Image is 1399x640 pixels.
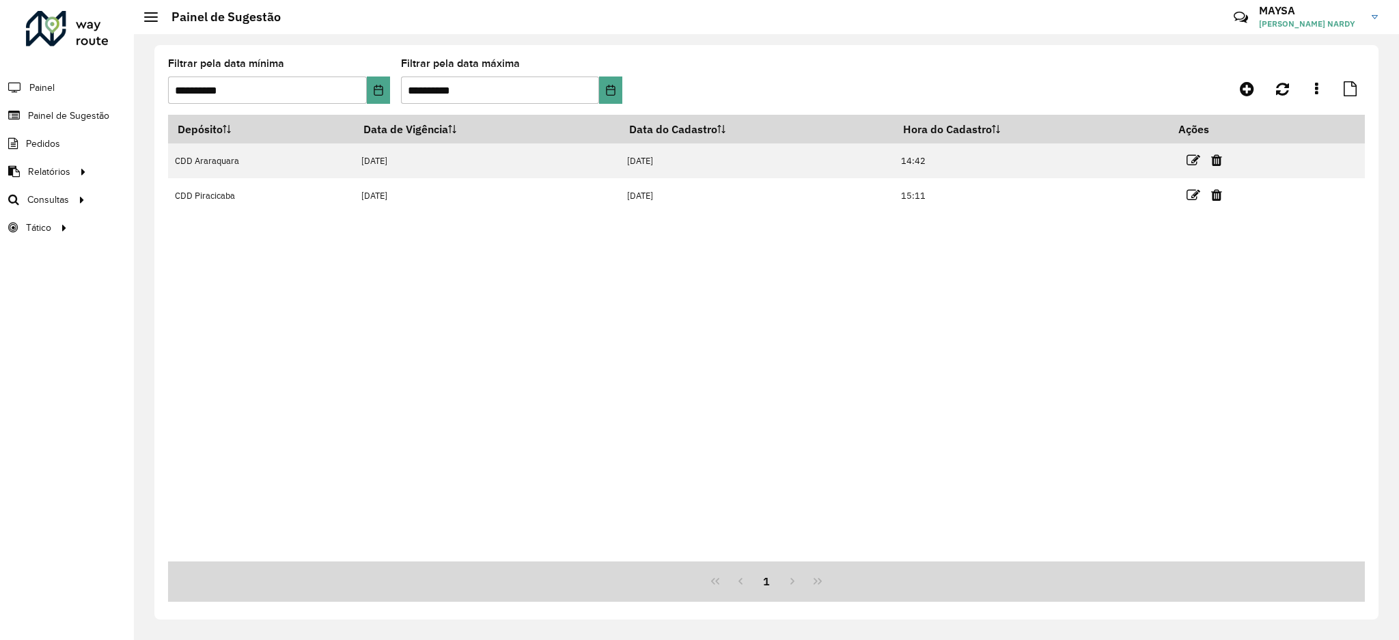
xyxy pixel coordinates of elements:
[158,10,281,25] h2: Painel de Sugestão
[29,81,55,95] span: Painel
[26,137,60,151] span: Pedidos
[26,221,51,235] span: Tático
[354,178,620,213] td: [DATE]
[401,55,520,72] label: Filtrar pela data máxima
[168,178,354,213] td: CDD Piracicaba
[620,143,894,178] td: [DATE]
[894,143,1169,178] td: 14:42
[1211,186,1222,204] a: Excluir
[1187,151,1200,169] a: Editar
[599,76,622,104] button: Choose Date
[27,193,69,207] span: Consultas
[354,115,620,143] th: Data de Vigência
[354,143,620,178] td: [DATE]
[894,178,1169,213] td: 15:11
[367,76,390,104] button: Choose Date
[1211,151,1222,169] a: Excluir
[620,115,894,143] th: Data do Cadastro
[1259,18,1361,30] span: [PERSON_NAME] NARDY
[1259,4,1361,17] h3: MAYSA
[1226,3,1256,32] a: Contato Rápido
[168,143,354,178] td: CDD Araraquara
[1169,115,1251,143] th: Ações
[620,178,894,213] td: [DATE]
[28,109,109,123] span: Painel de Sugestão
[753,568,779,594] button: 1
[894,115,1169,143] th: Hora do Cadastro
[168,115,354,143] th: Depósito
[168,55,284,72] label: Filtrar pela data mínima
[1187,186,1200,204] a: Editar
[28,165,70,179] span: Relatórios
